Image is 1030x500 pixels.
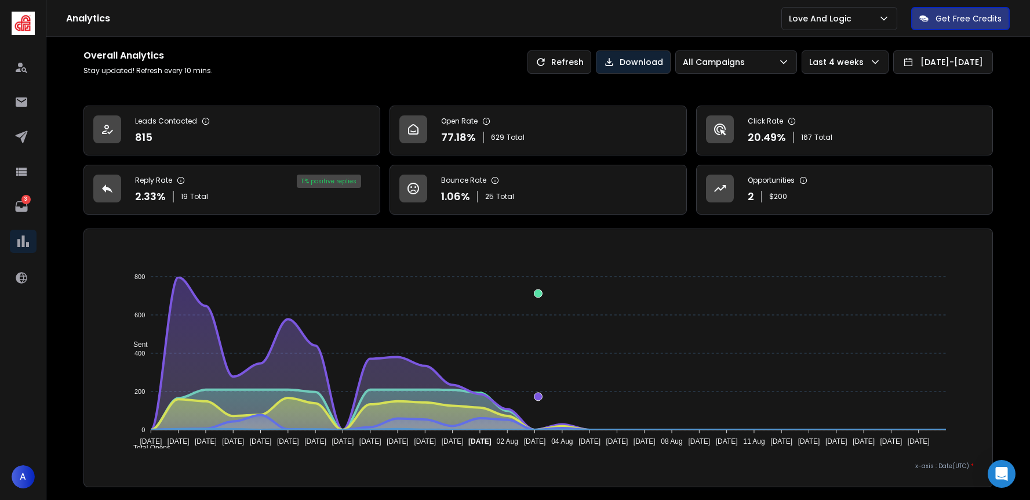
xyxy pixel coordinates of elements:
tspan: [DATE] [825,437,847,445]
tspan: [DATE] [140,437,162,445]
p: Get Free Credits [936,13,1002,24]
button: Refresh [527,50,591,74]
span: Total [507,133,525,142]
tspan: [DATE] [634,437,656,445]
tspan: [DATE] [798,437,820,445]
button: A [12,465,35,488]
tspan: [DATE] [359,437,381,445]
span: Total [190,192,208,201]
div: 11 % positive replies [297,175,361,188]
tspan: [DATE] [414,437,436,445]
tspan: 0 [141,426,145,433]
p: Last 4 weeks [809,56,868,68]
p: Love And Logic [789,13,856,24]
span: 25 [485,192,494,201]
img: logo [12,12,35,35]
tspan: 11 Aug [743,437,765,445]
a: Opportunities2$200 [696,165,993,215]
tspan: [DATE] [332,437,354,445]
tspan: 04 Aug [551,437,573,445]
p: Download [620,56,663,68]
button: Download [596,50,671,74]
button: [DATE]-[DATE] [893,50,993,74]
tspan: [DATE] [908,437,930,445]
p: $ 200 [769,192,787,201]
p: 3 [21,195,31,204]
tspan: 02 Aug [497,437,518,445]
p: Click Rate [748,117,783,126]
p: Opportunities [748,176,795,185]
tspan: [DATE] [387,437,409,445]
p: All Campaigns [683,56,749,68]
p: Stay updated! Refresh every 10 mins. [83,66,213,75]
tspan: [DATE] [689,437,711,445]
tspan: 600 [134,311,145,318]
p: 20.49 % [748,129,786,146]
p: 1.06 % [441,189,470,205]
tspan: [DATE] [606,437,628,445]
p: 815 [135,129,152,146]
p: Refresh [551,56,584,68]
tspan: [DATE] [167,437,189,445]
tspan: [DATE] [249,437,271,445]
tspan: [DATE] [524,437,546,445]
span: Total [496,192,514,201]
h1: Overall Analytics [83,49,213,63]
tspan: 400 [134,350,145,357]
tspan: 08 Aug [661,437,682,445]
a: 3 [10,195,33,218]
span: Total Opens [125,444,170,452]
tspan: [DATE] [853,437,875,445]
button: Get Free Credits [911,7,1010,30]
div: Open Intercom Messenger [988,460,1016,488]
span: Total [814,133,832,142]
p: 2.33 % [135,189,166,205]
p: x-axis : Date(UTC) [103,462,974,470]
tspan: [DATE] [468,437,492,445]
tspan: 800 [134,273,145,280]
tspan: [DATE] [304,437,326,445]
span: 19 [181,192,188,201]
tspan: 200 [134,388,145,395]
tspan: [DATE] [195,437,217,445]
p: 77.18 % [441,129,476,146]
a: Reply Rate2.33%19Total11% positive replies [83,165,380,215]
tspan: [DATE] [578,437,600,445]
tspan: [DATE] [771,437,793,445]
p: Bounce Rate [441,176,486,185]
a: Leads Contacted815 [83,106,380,155]
a: Bounce Rate1.06%25Total [390,165,686,215]
tspan: [DATE] [277,437,299,445]
h1: Analytics [66,12,781,26]
p: Reply Rate [135,176,172,185]
a: Open Rate77.18%629Total [390,106,686,155]
tspan: [DATE] [222,437,244,445]
a: Click Rate20.49%167Total [696,106,993,155]
span: 167 [801,133,812,142]
p: Leads Contacted [135,117,197,126]
p: Open Rate [441,117,478,126]
tspan: [DATE] [716,437,738,445]
span: 629 [491,133,504,142]
tspan: [DATE] [880,437,902,445]
tspan: [DATE] [442,437,464,445]
span: Sent [125,340,148,349]
p: 2 [748,189,754,205]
